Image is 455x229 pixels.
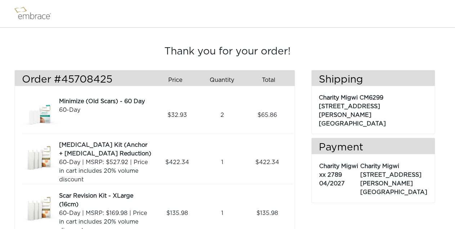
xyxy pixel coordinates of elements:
div: Scar Revision Kit - XLarge (16cm) [59,191,152,209]
div: 60-Day [59,106,152,114]
h3: Thank you for your order! [14,46,441,58]
span: 422.34 [165,158,189,167]
img: 7c0420a2-8cf1-11e7-a4ca-02e45ca4b85b.jpeg [22,141,58,177]
span: 04/2027 [319,181,345,186]
div: Total [248,74,294,86]
div: 60-Day | MSRP: $527.92 | Price in cart includes 20% volume discount [59,158,152,184]
div: Price [155,74,201,86]
span: 2 [220,111,224,119]
span: 65.86 [258,111,277,119]
span: 135.98 [166,209,188,217]
span: 1 [221,209,223,217]
span: 135.98 [257,209,278,217]
h3: Payment [312,142,435,154]
span: 32.93 [168,111,187,119]
h3: Order #45708425 [22,74,149,86]
p: Charity Migwi CM6299 [STREET_ADDRESS][PERSON_NAME] [GEOGRAPHIC_DATA] [319,90,428,128]
span: 422.34 [255,158,279,167]
span: xx 2789 [319,172,342,178]
span: 1 [221,158,223,167]
img: logo.png [13,5,59,23]
img: dfa70dfa-8e49-11e7-8b1f-02e45ca4b85b.jpeg [22,97,58,133]
img: 3dfb6d7a-8da9-11e7-b605-02e45ca4b85b.jpeg [22,191,58,228]
p: Charity Migwi [STREET_ADDRESS][PERSON_NAME] [GEOGRAPHIC_DATA] [360,158,427,197]
span: Quantity [210,76,234,84]
span: Charity Migwi [319,163,358,169]
div: [MEDICAL_DATA] Kit (Anchor + [MEDICAL_DATA] Reduction) [59,141,152,158]
h3: Shipping [312,74,435,86]
div: Minimize (Old Scars) - 60 Day [59,97,152,106]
